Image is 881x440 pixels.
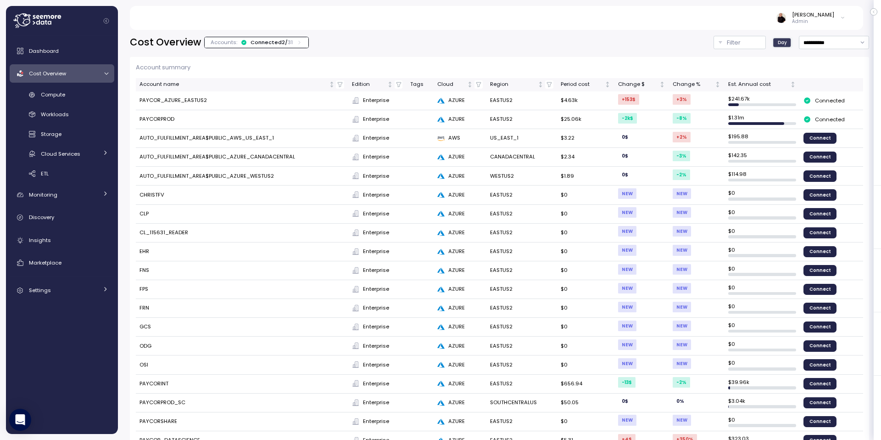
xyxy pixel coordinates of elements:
[778,39,787,46] span: Day
[41,130,61,138] span: Storage
[130,36,201,49] h2: Cost Overview
[809,303,831,313] span: Connect
[809,398,831,408] span: Connect
[618,415,636,425] div: NEW
[437,323,483,331] div: AZURE
[561,80,603,89] div: Period cost
[10,254,114,272] a: Marketplace
[136,91,348,110] td: PAYCOR_AZURE_EASTUS2
[437,134,483,142] div: AWS
[792,18,834,25] p: Admin
[557,186,614,204] td: $0
[803,152,836,163] a: Connect
[352,80,385,89] div: Edition
[728,80,788,89] div: Est. Annual cost
[363,342,389,350] span: Enterprise
[437,115,483,124] div: AZURE
[29,47,59,55] span: Dashboard
[437,191,483,199] div: AZURE
[486,394,557,412] td: SOUTHCENTRALUS
[618,321,636,331] div: NEW
[486,261,557,280] td: EASTUS2
[803,416,836,427] a: Connect
[10,64,114,83] a: Cost Overview
[803,397,836,408] a: Connect
[486,205,557,224] td: EASTUS2
[29,214,54,221] span: Discovery
[437,361,483,369] div: AZURE
[725,337,800,355] td: $ 0
[486,78,557,91] th: RegionNot sorted
[486,91,557,110] td: EASTUS2
[815,97,845,104] p: Connected
[486,243,557,261] td: EASTUS2
[557,205,614,224] td: $0
[809,322,831,332] span: Connect
[673,377,690,388] div: -2 %
[136,299,348,318] td: FRN
[136,243,348,261] td: EHR
[557,243,614,261] td: $0
[618,358,636,369] div: NEW
[809,247,831,257] span: Connect
[776,13,786,23] img: ALV-UjUlNUZ9mvm4TfbIlxrPMCminNbPU5187EZaKUzYJxdj7WkZLT6SlSpDw-4KylEPvhqY1aSQNJoiu9R1uxHBGfNdU18kc...
[136,63,863,72] p: Account summary
[725,243,800,261] td: $ 0
[136,148,348,167] td: AUTO_FULFILLMENT_AREA$PUBLIC_AZURE_CANADACENTRAL
[211,39,237,46] p: Accounts:
[288,39,293,46] p: 31
[136,186,348,204] td: CHRISTFV
[437,80,466,89] div: Cloud
[809,133,831,143] span: Connect
[10,209,114,227] a: Discovery
[618,339,636,350] div: NEW
[673,302,691,312] div: NEW
[363,266,389,275] span: Enterprise
[437,96,483,105] div: AZURE
[486,318,557,337] td: EASTUS2
[29,259,61,266] span: Marketplace
[809,190,831,200] span: Connect
[618,396,632,406] div: 0 $
[803,189,836,200] a: Connect
[803,227,836,238] a: Connect
[486,280,557,299] td: EASTUS2
[618,94,639,105] div: +153 $
[673,80,713,89] div: Change %
[809,209,831,219] span: Connect
[363,417,389,426] span: Enterprise
[604,81,611,88] div: Not sorted
[792,11,834,18] div: [PERSON_NAME]
[725,280,800,299] td: $ 0
[803,133,836,144] a: Connect
[486,412,557,431] td: EASTUS2
[29,191,57,198] span: Monitoring
[618,207,636,218] div: NEW
[725,261,800,280] td: $ 0
[363,229,389,237] span: Enterprise
[363,134,389,142] span: Enterprise
[486,186,557,204] td: EASTUS2
[809,228,831,238] span: Connect
[136,224,348,243] td: CL_115631_READER
[136,261,348,280] td: FNS
[557,91,614,110] td: $4.63k
[437,342,483,350] div: AZURE
[363,399,389,407] span: Enterprise
[725,78,800,91] th: Est. Annual costNot sorted
[10,127,114,142] a: Storage
[486,355,557,374] td: EASTUS2
[437,399,483,407] div: AZURE
[809,360,831,370] span: Connect
[348,78,406,91] th: EditionNot sorted
[618,188,636,199] div: NEW
[329,81,335,88] div: Not sorted
[437,380,483,388] div: AZURE
[809,417,831,427] span: Connect
[725,110,800,129] td: $ 1.31m
[136,337,348,355] td: ODG
[557,375,614,394] td: $656.94
[486,337,557,355] td: EASTUS2
[673,415,691,425] div: NEW
[437,153,483,161] div: AZURE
